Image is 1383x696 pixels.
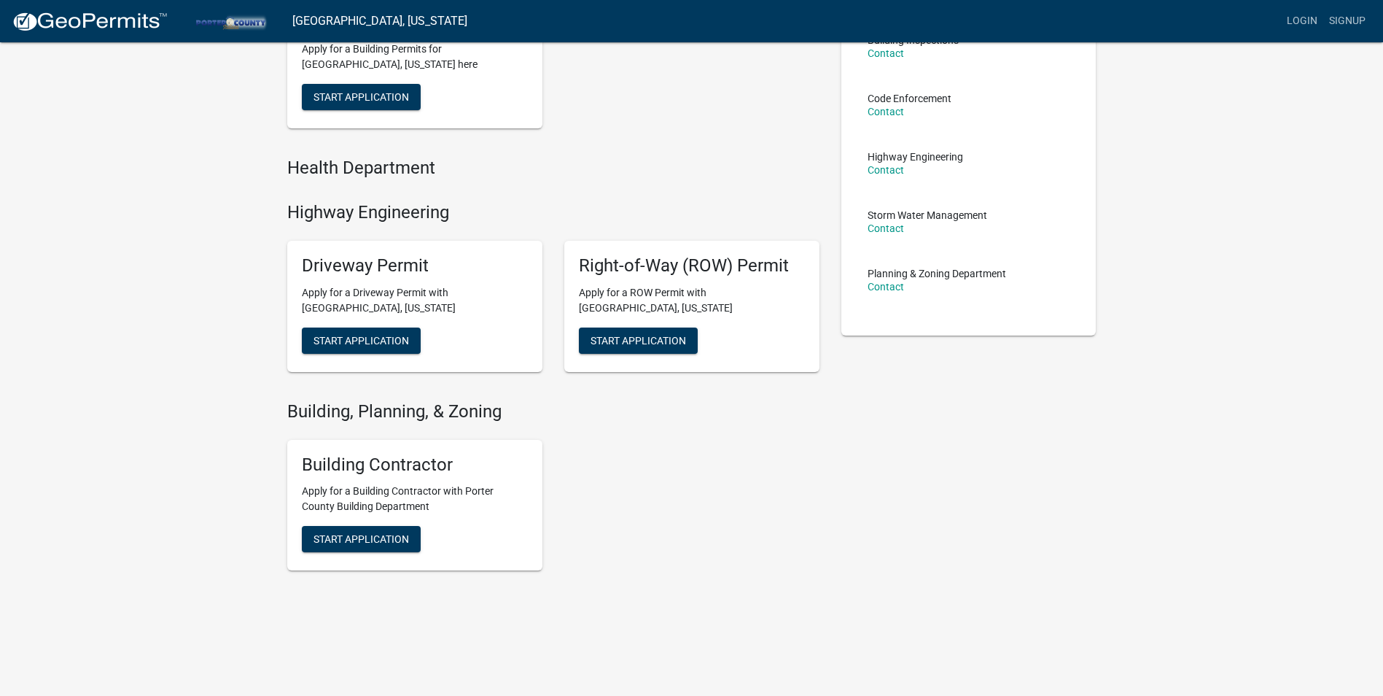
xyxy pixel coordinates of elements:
[313,533,409,545] span: Start Application
[313,91,409,103] span: Start Application
[287,401,819,422] h4: Building, Planning, & Zoning
[868,223,904,234] a: Contact
[579,285,805,316] p: Apply for a ROW Permit with [GEOGRAPHIC_DATA], [US_STATE]
[868,164,904,176] a: Contact
[868,93,951,104] p: Code Enforcement
[179,11,281,31] img: Porter County, Indiana
[313,334,409,346] span: Start Application
[292,9,467,34] a: [GEOGRAPHIC_DATA], [US_STATE]
[1281,7,1323,35] a: Login
[868,210,987,220] p: Storm Water Management
[868,106,904,117] a: Contact
[302,328,421,354] button: Start Application
[868,35,959,45] p: Building Inspections
[579,328,698,354] button: Start Application
[302,455,528,476] h5: Building Contractor
[868,152,963,162] p: Highway Engineering
[287,158,819,179] h4: Health Department
[591,334,686,346] span: Start Application
[302,84,421,110] button: Start Application
[302,255,528,277] h5: Driveway Permit
[302,484,528,514] p: Apply for a Building Contractor with Porter County Building Department
[302,285,528,316] p: Apply for a Driveway Permit with [GEOGRAPHIC_DATA], [US_STATE]
[868,268,1006,279] p: Planning & Zoning Department
[579,255,805,277] h5: Right-of-Way (ROW) Permit
[287,202,819,223] h4: Highway Engineering
[302,526,421,552] button: Start Application
[868,281,904,293] a: Contact
[1323,7,1371,35] a: Signup
[302,42,528,72] p: Apply for a Building Permits for [GEOGRAPHIC_DATA], [US_STATE] here
[868,47,904,59] a: Contact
